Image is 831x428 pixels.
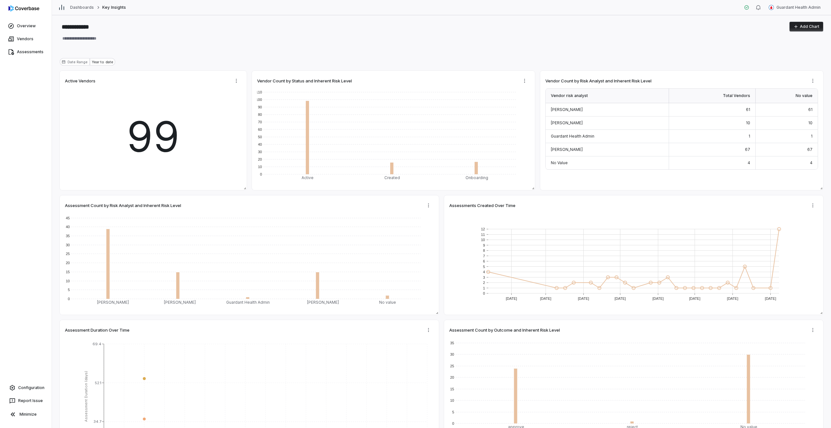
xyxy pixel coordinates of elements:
text: 8 [483,249,485,252]
span: Guardant Health Admin [551,134,594,139]
text: 6 [483,259,485,263]
text: [DATE] [614,297,626,300]
div: Year to date [90,58,115,66]
a: Vendors [1,33,50,45]
button: More actions [808,76,818,86]
span: Vendor Count by Risk Analyst and Inherent Risk Level [545,78,651,84]
span: Guardant Health Admin [776,5,821,10]
text: 0 [452,422,454,425]
span: Assessments Created Over Time [449,202,515,208]
text: 11 [481,233,485,237]
text: 0 [260,172,262,176]
span: [PERSON_NAME] [551,107,583,112]
text: 10 [481,238,485,242]
text: 35 [66,234,70,238]
span: Assessments [17,49,43,55]
button: More actions [423,325,434,335]
text: 2 [483,281,485,285]
text: 40 [66,225,70,229]
img: Guardant Health Admin avatar [769,5,774,10]
text: 25 [450,364,454,368]
span: Key Insights [102,5,126,10]
span: Overview [17,23,36,29]
span: 4 [810,160,812,165]
span: 61 [808,107,812,112]
text: [DATE] [652,297,664,300]
span: Vendors [17,36,33,42]
tspan: 52.1 [95,381,101,385]
text: 80 [258,113,262,116]
span: Active Vendors [65,78,95,84]
text: 30 [258,150,262,154]
span: 4 [748,160,750,165]
button: Add Chart [789,22,823,31]
span: Assessment Count by Risk Analyst and Inherent Risk Level [65,202,181,208]
button: More actions [519,76,530,86]
img: logo-D7KZi-bG.svg [8,5,39,12]
text: 35 [450,341,454,345]
text: 45 [66,216,70,220]
text: 30 [450,352,454,356]
a: Overview [1,20,50,32]
span: 10 [808,120,812,125]
text: [DATE] [540,297,552,300]
text: 15 [450,387,454,391]
button: Guardant Health Admin avatarGuardant Health Admin [765,3,825,12]
span: 61 [746,107,750,112]
button: More actions [808,201,818,210]
span: Minimize [19,412,37,417]
text: 5 [68,288,70,292]
text: [DATE] [727,297,738,300]
button: Date range for reportDate RangeYear to date [60,58,115,66]
button: Report Issue [3,395,49,407]
button: More actions [808,325,818,335]
text: [DATE] [765,297,776,300]
text: 20 [450,375,454,379]
div: Date Range [60,58,90,66]
a: Dashboards [70,5,94,10]
span: [PERSON_NAME] [551,120,583,125]
span: Assessment Duration Over Time [65,327,130,333]
text: 9 [483,243,485,247]
text: 1 [483,286,485,290]
text: [DATE] [689,297,701,300]
text: 5 [452,410,454,414]
text: 4 [483,270,485,274]
text: 90 [258,105,262,109]
text: 10 [66,279,70,283]
text: 3 [483,275,485,279]
button: More actions [231,76,242,86]
text: 110 [256,90,262,94]
text: 100 [256,98,262,102]
text: 10 [258,165,262,169]
div: Vendor risk analyst [546,89,669,103]
span: Vendor Count by Status and Inherent Risk Level [257,78,352,84]
text: 0 [483,291,485,295]
text: 40 [258,142,262,146]
span: 1 [749,134,750,139]
span: 67 [807,147,812,152]
span: Configuration [18,385,44,390]
text: 30 [66,243,70,247]
a: Configuration [3,382,49,394]
text: 0 [68,297,70,301]
svg: Date range for report [62,60,66,64]
text: 25 [66,252,70,256]
text: 20 [258,157,262,161]
text: 20 [66,261,70,265]
text: 5 [483,265,485,269]
text: 7 [483,254,485,258]
text: 50 [258,135,262,139]
a: Assessments [1,46,50,58]
div: Total Vendors [669,89,755,103]
span: 10 [746,120,750,125]
tspan: 69.4 [93,342,101,346]
span: 99 [127,105,180,168]
span: 1 [811,134,812,139]
tspan: 34.7 [93,419,101,424]
text: 60 [258,128,262,131]
span: Report Issue [18,398,43,403]
text: 15 [66,270,70,274]
text: 12 [481,227,485,231]
div: No value [756,89,818,103]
